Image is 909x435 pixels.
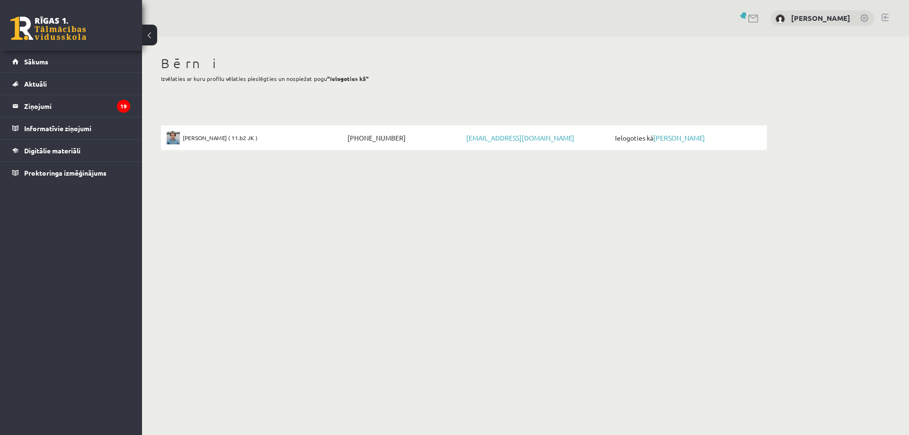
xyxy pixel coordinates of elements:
span: [PERSON_NAME] ( 11.b2 JK ) [183,131,258,144]
b: "Ielogoties kā" [327,75,369,82]
a: Proktoringa izmēģinājums [12,162,130,184]
span: [PHONE_NUMBER] [345,131,464,144]
a: Rīgas 1. Tālmācības vidusskola [10,17,86,40]
a: Informatīvie ziņojumi [12,117,130,139]
a: Aktuāli [12,73,130,95]
span: Ielogoties kā [613,131,761,144]
a: [PERSON_NAME] [653,133,705,142]
span: Aktuāli [24,80,47,88]
legend: Informatīvie ziņojumi [24,117,130,139]
span: Proktoringa izmēģinājums [24,169,107,177]
i: 19 [117,100,130,113]
h1: Bērni [161,55,767,71]
p: Izvēlaties ar kuru profilu vēlaties pieslēgties un nospiežat pogu [161,74,767,83]
a: Digitālie materiāli [12,140,130,161]
a: Sākums [12,51,130,72]
a: [EMAIL_ADDRESS][DOMAIN_NAME] [466,133,574,142]
span: Digitālie materiāli [24,146,80,155]
img: Irina Matvijenko [775,14,785,24]
a: [PERSON_NAME] [791,13,850,23]
span: Sākums [24,57,48,66]
legend: Ziņojumi [24,95,130,117]
img: Darja Matvijenko [167,131,180,144]
a: Ziņojumi19 [12,95,130,117]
